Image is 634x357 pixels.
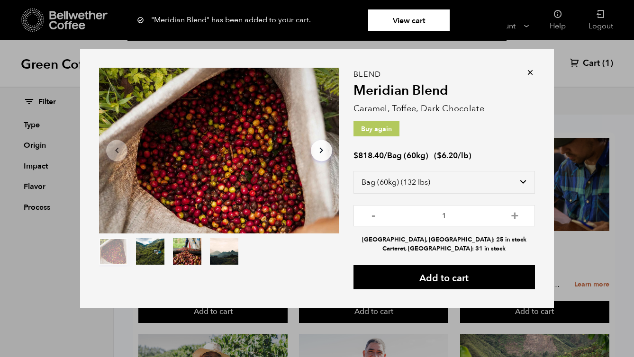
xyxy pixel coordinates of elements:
[353,244,535,253] li: Carteret, [GEOGRAPHIC_DATA]: 31 in stock
[353,83,535,99] h2: Meridian Blend
[353,150,384,161] bdi: 818.40
[437,150,458,161] bdi: 6.20
[384,150,387,161] span: /
[437,150,442,161] span: $
[509,210,521,219] button: +
[353,265,535,289] button: Add to cart
[458,150,469,161] span: /lb
[387,150,428,161] span: Bag (60kg)
[434,150,471,161] span: ( )
[368,210,380,219] button: -
[353,235,535,244] li: [GEOGRAPHIC_DATA], [GEOGRAPHIC_DATA]: 25 in stock
[353,102,535,115] p: Caramel, Toffee, Dark Chocolate
[353,150,358,161] span: $
[353,121,399,136] p: Buy again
